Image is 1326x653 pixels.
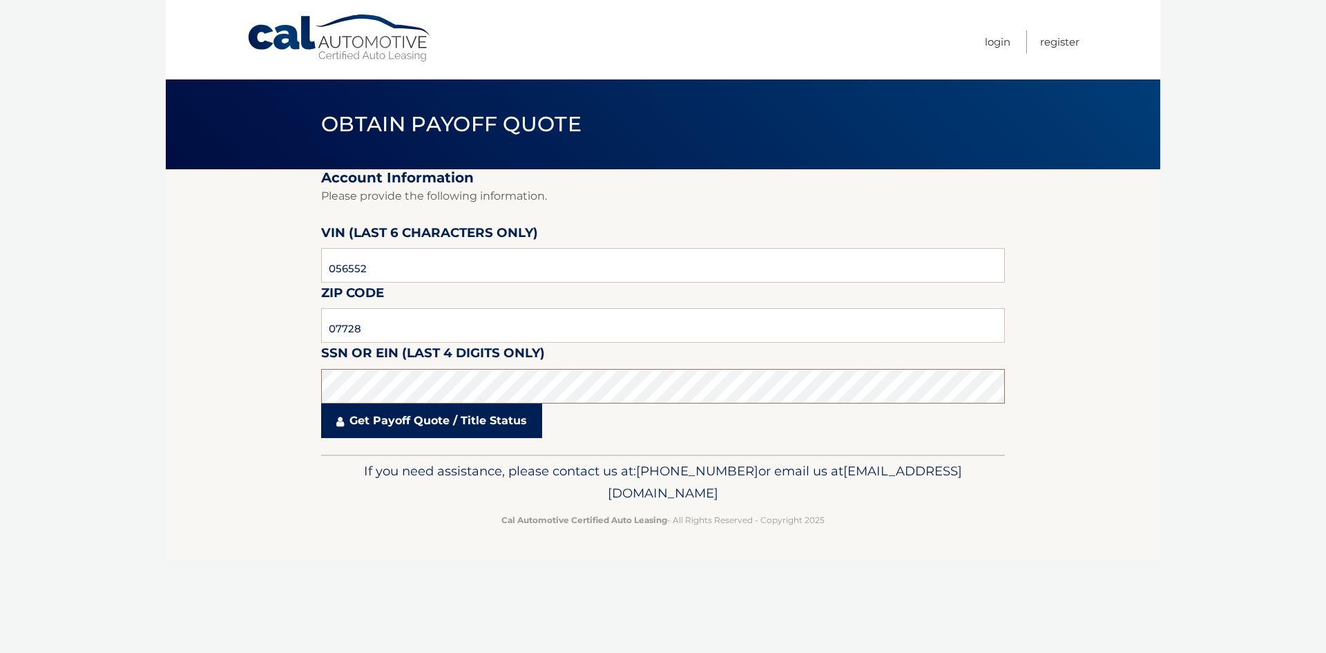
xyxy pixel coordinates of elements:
a: Login [985,30,1010,53]
label: VIN (last 6 characters only) [321,223,538,248]
strong: Cal Automotive Certified Auto Leasing [501,515,667,525]
p: If you need assistance, please contact us at: or email us at [330,460,996,504]
h2: Account Information [321,169,1005,187]
label: SSN or EIN (last 4 digits only) [321,343,545,368]
p: - All Rights Reserved - Copyright 2025 [330,513,996,527]
span: Obtain Payoff Quote [321,111,582,137]
label: Zip Code [321,283,384,308]
a: Get Payoff Quote / Title Status [321,404,542,438]
p: Please provide the following information. [321,187,1005,206]
a: Register [1040,30,1079,53]
span: [PHONE_NUMBER] [636,463,758,479]
a: Cal Automotive [247,14,433,63]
